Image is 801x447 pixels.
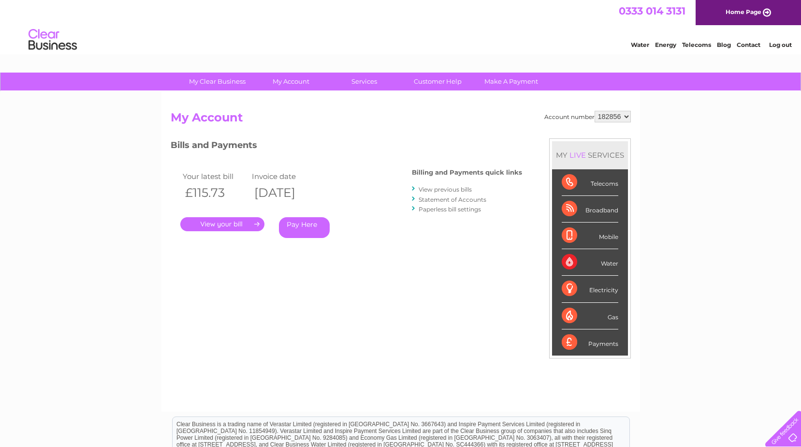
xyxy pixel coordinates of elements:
td: Invoice date [249,170,319,183]
div: Account number [544,111,631,122]
div: Mobile [562,223,618,249]
a: Blog [717,41,731,48]
div: LIVE [568,150,588,160]
div: Payments [562,329,618,356]
h3: Bills and Payments [171,138,522,155]
img: logo.png [28,25,77,55]
div: Water [562,249,618,276]
h4: Billing and Payments quick links [412,169,522,176]
a: My Clear Business [177,73,257,90]
th: [DATE] [249,183,319,203]
a: Pay Here [279,217,330,238]
div: Broadband [562,196,618,223]
a: . [180,217,264,231]
a: 0333 014 3131 [619,5,685,17]
a: My Account [251,73,331,90]
a: Log out [769,41,792,48]
a: Telecoms [682,41,711,48]
td: Your latest bill [180,170,250,183]
a: View previous bills [419,186,472,193]
a: Customer Help [398,73,478,90]
div: Gas [562,303,618,329]
a: Contact [737,41,760,48]
h2: My Account [171,111,631,129]
div: MY SERVICES [552,141,628,169]
a: Make A Payment [471,73,551,90]
div: Electricity [562,276,618,302]
a: Statement of Accounts [419,196,486,203]
a: Services [324,73,404,90]
a: Paperless bill settings [419,206,481,213]
div: Telecoms [562,169,618,196]
th: £115.73 [180,183,250,203]
div: Clear Business is a trading name of Verastar Limited (registered in [GEOGRAPHIC_DATA] No. 3667643... [173,5,629,47]
a: Water [631,41,649,48]
a: Energy [655,41,676,48]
